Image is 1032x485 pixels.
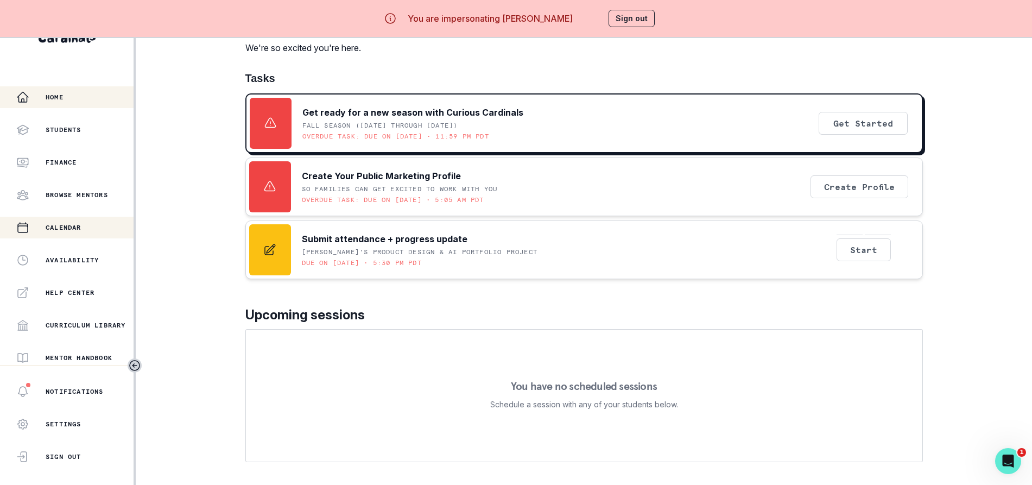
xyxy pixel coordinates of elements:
p: Availability [46,256,99,264]
p: We're so excited you're here. [245,41,420,54]
p: Help Center [46,288,94,297]
p: Students [46,125,81,134]
button: Get Started [819,112,908,135]
p: You have no scheduled sessions [511,381,657,392]
iframe: Intercom live chat [995,448,1021,474]
p: Sign Out [46,452,81,461]
p: Overdue task: Due on [DATE] • 11:59 PM PDT [302,132,489,141]
button: Create Profile [811,175,908,198]
button: Sign out [609,10,655,27]
p: [PERSON_NAME]'s Product Design & AI Portfolio Project [302,248,538,256]
button: Start [837,238,891,261]
p: Fall Season ([DATE] through [DATE]) [302,121,458,130]
p: Notifications [46,387,104,396]
p: Schedule a session with any of your students below. [490,398,678,411]
p: Due on [DATE] • 5:30 PM PDT [302,259,422,267]
p: SO FAMILIES CAN GET EXCITED TO WORK WITH YOU [302,185,498,193]
p: Settings [46,420,81,429]
p: Submit attendance + progress update [302,232,467,245]
p: Calendar [46,223,81,232]
p: Finance [46,158,77,167]
p: Overdue task: Due on [DATE] • 5:05 AM PDT [302,196,484,204]
p: Mentor Handbook [46,354,112,362]
p: Curriculum Library [46,321,126,330]
p: Create Your Public Marketing Profile [302,169,461,182]
p: Upcoming sessions [245,305,923,325]
button: Toggle sidebar [128,358,142,373]
span: 1 [1017,448,1026,457]
p: You are impersonating [PERSON_NAME] [408,12,573,25]
p: Get ready for a new season with Curious Cardinals [302,106,523,119]
h1: Tasks [245,72,923,85]
p: Browse Mentors [46,191,108,199]
p: Home [46,93,64,102]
